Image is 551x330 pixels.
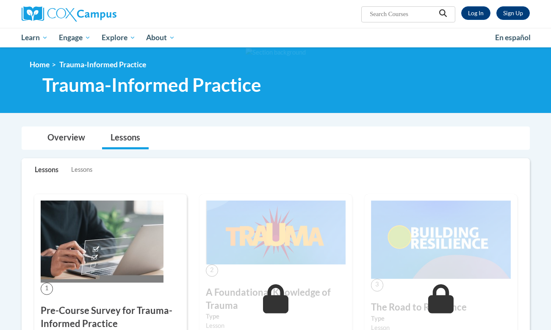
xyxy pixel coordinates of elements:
a: Register [496,6,530,20]
input: Search Courses [369,9,437,19]
img: Course Image [41,201,163,283]
span: Lessons [71,165,92,174]
h3: The Road to Resilience [371,301,511,314]
span: Learn [21,33,48,43]
span: 2 [206,264,218,277]
label: Type [206,312,346,321]
span: En español [495,33,531,42]
div: Main menu [9,28,543,47]
img: Section background [246,48,306,57]
span: Trauma-Informed Practice [42,74,261,96]
span: Explore [102,33,136,43]
a: Home [30,60,50,69]
span: Engage [59,33,91,43]
h3: A Foundational Knowledge of Trauma [206,286,346,312]
a: Learn [16,28,54,47]
a: Explore [96,28,141,47]
span: About [146,33,175,43]
a: Engage [53,28,96,47]
span: Trauma-Informed Practice [59,60,146,69]
img: Cox Campus [22,6,116,22]
p: Lessons [35,165,58,174]
img: Course Image [206,201,346,264]
a: About [141,28,180,47]
a: Cox Campus [22,6,183,22]
button: Search [437,9,449,20]
span: 1 [41,283,53,295]
a: En español [490,29,536,47]
img: Course Image [371,201,511,279]
label: Type [371,314,511,323]
span: 3 [371,279,383,291]
a: Overview [39,127,94,149]
a: Log In [461,6,490,20]
a: Lessons [102,127,149,149]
